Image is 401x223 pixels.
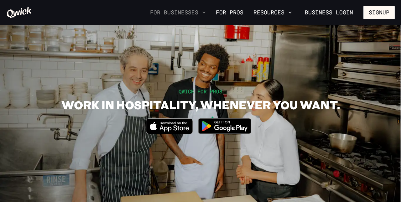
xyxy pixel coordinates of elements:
[146,129,193,135] a: Download on the App Store
[148,7,208,18] button: For Businesses
[251,7,294,18] button: Resources
[299,6,358,19] a: Business Login
[363,6,395,19] button: Signup
[61,98,340,112] h1: WORK IN HOSPITALITY, WHENEVER YOU WANT.
[179,88,222,95] span: QWICK FOR PROS
[194,114,255,138] img: Get it on Google Play
[213,7,246,18] a: For Pros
